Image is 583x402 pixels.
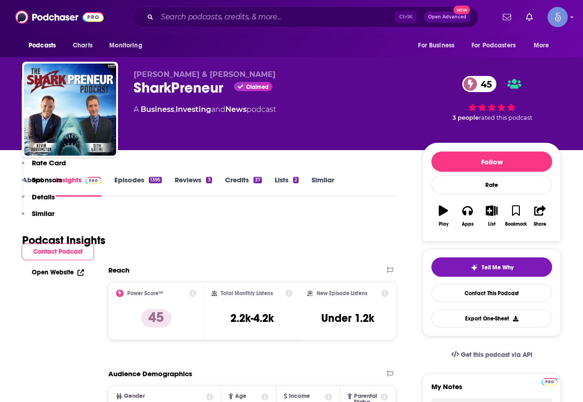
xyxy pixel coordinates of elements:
[423,70,561,127] div: 45 3 peoplerated this podcast
[312,175,334,197] a: Similar
[534,39,549,52] span: More
[174,105,176,114] span: ,
[471,264,478,271] img: tell me why sparkle
[221,290,273,297] h2: Total Monthly Listens
[444,344,540,366] a: Get this podcast via API
[471,39,516,52] span: For Podcasters
[461,351,532,359] span: Get this podcast via API
[22,209,54,226] button: Similar
[462,221,474,227] div: Apps
[534,221,546,227] div: Share
[317,290,367,297] h2: New Episode Listens
[114,175,162,197] a: Episodes1395
[32,268,84,276] a: Open Website
[453,6,470,14] span: New
[246,85,269,89] span: Claimed
[109,39,142,52] span: Monitoring
[103,37,154,54] button: open menu
[289,393,310,399] span: Income
[22,192,55,210] button: Details
[235,393,247,399] span: Age
[225,175,262,197] a: Credits37
[431,151,552,172] button: Follow
[67,37,98,54] a: Charts
[499,9,515,25] a: Show notifications dropdown
[321,311,374,325] h3: Under 1.2k
[24,64,116,156] img: SharkPreneur
[124,393,145,399] span: Gender
[522,9,536,25] a: Show notifications dropdown
[431,284,552,302] a: Contact This Podcast
[453,114,479,121] span: 3 people
[22,37,68,54] button: open menu
[431,257,552,277] button: tell me why sparkleTell Me Why
[73,39,93,52] span: Charts
[134,104,276,115] div: A podcast
[29,39,56,52] span: Podcasts
[206,177,212,183] div: 3
[482,264,513,271] span: Tell Me Why
[175,175,212,197] a: Reviews3
[548,7,568,27] img: User Profile
[418,39,454,52] span: For Business
[253,177,262,183] div: 37
[141,105,174,114] a: Business
[455,199,479,233] button: Apps
[149,177,162,183] div: 1395
[542,378,558,385] img: Podchaser Pro
[22,175,62,192] button: Sponsors
[108,266,130,274] h2: Reach
[15,8,104,26] img: Podchaser - Follow, Share and Rate Podcasts
[225,105,247,114] a: News
[504,199,528,233] button: Bookmark
[293,177,299,183] div: 2
[230,311,274,325] h3: 2.2k-4.2k
[428,15,466,19] span: Open Advanced
[134,70,276,79] span: [PERSON_NAME] & [PERSON_NAME]
[488,221,495,227] div: List
[412,37,466,54] button: open menu
[431,382,552,398] label: My Notes
[127,290,163,297] h2: Power Score™
[439,221,448,227] div: Play
[431,199,455,233] button: Play
[465,37,529,54] button: open menu
[32,209,54,218] p: Similar
[548,7,568,27] span: Logged in as Spiral5-G1
[471,76,496,92] span: 45
[527,37,561,54] button: open menu
[505,221,527,227] div: Bookmark
[480,199,504,233] button: List
[424,12,471,23] button: Open AdvancedNew
[141,309,171,327] p: 45
[275,175,299,197] a: Lists2
[395,11,417,23] span: Ctrl K
[462,76,496,92] a: 45
[32,192,55,201] p: Details
[157,10,395,24] input: Search podcasts, credits, & more...
[431,175,552,194] div: Rate
[22,243,94,260] button: Contact Podcast
[542,377,558,385] a: Pro website
[176,105,211,114] a: Investing
[211,105,225,114] span: and
[431,309,552,327] button: Export One-Sheet
[548,7,568,27] button: Show profile menu
[132,6,478,28] div: Search podcasts, credits, & more...
[528,199,552,233] button: Share
[108,369,192,378] h2: Audience Demographics
[479,114,532,121] span: rated this podcast
[32,175,62,184] p: Sponsors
